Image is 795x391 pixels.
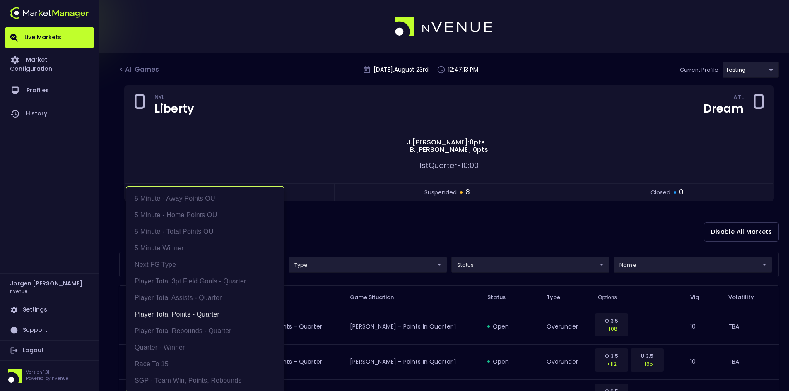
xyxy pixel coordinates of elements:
li: Quarter - Winner [126,339,284,356]
li: SGP - Team Win, Points, Rebounds [126,372,284,389]
li: 5 Minute - Home Points OU [126,207,284,223]
li: Player Total Rebounds - Quarter [126,323,284,339]
li: Next FG Type [126,257,284,273]
li: Race to 15 [126,356,284,372]
li: 5 Minute - Away Points OU [126,190,284,207]
li: Player Total Assists - Quarter [126,290,284,306]
li: Player Total 3pt Field Goals - Quarter [126,273,284,290]
li: Player Total Points - Quarter [126,306,284,323]
li: 5 Minute Winner [126,240,284,257]
li: 5 Minute - Total Points OU [126,223,284,240]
